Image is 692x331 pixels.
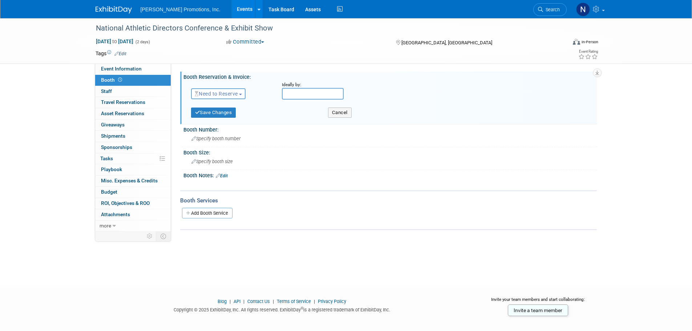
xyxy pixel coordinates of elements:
a: Invite a team member [508,304,568,316]
div: Booth Size: [183,147,597,156]
a: Edit [216,173,228,178]
button: Committed [224,38,267,46]
span: Budget [101,189,117,195]
span: Attachments [101,211,130,217]
div: Invite your team members and start collaborating: [479,296,597,307]
button: Need to Reserve [191,88,246,99]
td: Tags [96,50,126,57]
a: Tasks [95,153,171,164]
span: [DATE] [DATE] [96,38,134,45]
a: Misc. Expenses & Credits [95,175,171,186]
span: Shipments [101,133,125,139]
span: | [242,299,246,304]
span: Need to Reserve [195,91,238,97]
div: Event Rating [578,50,598,53]
a: Sponsorships [95,142,171,153]
span: Asset Reservations [101,110,144,116]
span: Travel Reservations [101,99,145,105]
span: Specify booth size [191,159,233,164]
span: Booth not reserved yet [117,77,124,82]
td: Toggle Event Tabs [156,231,171,241]
img: Nate Sallee [576,3,590,16]
span: [GEOGRAPHIC_DATA], [GEOGRAPHIC_DATA] [401,40,492,45]
div: Event Format [524,38,599,49]
img: Format-Inperson.png [573,39,580,45]
a: Search [533,3,567,16]
span: Booth [101,77,124,83]
span: [PERSON_NAME] Promotions, Inc. [141,7,220,12]
sup: ® [301,306,303,310]
a: ROI, Objectives & ROO [95,198,171,209]
a: Playbook [95,164,171,175]
a: Giveaways [95,120,171,130]
div: Booth Reservation & Invoice: [183,72,597,81]
span: Giveaways [101,122,125,128]
a: Booth [95,75,171,86]
a: Travel Reservations [95,97,171,108]
span: ROI, Objectives & ROO [101,200,150,206]
a: Add Booth Service [182,208,232,218]
div: Ideally by: [282,82,579,88]
span: Misc. Expenses & Credits [101,178,158,183]
span: Sponsorships [101,144,132,150]
a: Shipments [95,131,171,142]
button: Cancel [328,108,352,118]
span: Staff [101,88,112,94]
div: National Athletic Directors Conference & Exhibit Show [93,22,556,35]
div: Copyright © 2025 ExhibitDay, Inc. All rights reserved. ExhibitDay is a registered trademark of Ex... [96,305,469,313]
div: Booth Number: [183,124,597,133]
a: Privacy Policy [318,299,346,304]
a: Terms of Service [277,299,311,304]
a: Attachments [95,209,171,220]
a: Budget [95,187,171,198]
img: ExhibitDay [96,6,132,13]
div: Booth Notes: [183,170,597,179]
a: Staff [95,86,171,97]
div: In-Person [581,39,598,45]
span: Tasks [100,156,113,161]
button: Save Changes [191,108,236,118]
a: Contact Us [247,299,270,304]
div: Booth Services [180,197,597,205]
span: | [271,299,276,304]
a: API [234,299,240,304]
span: Event Information [101,66,142,72]
span: Specify booth number [191,136,240,141]
span: Playbook [101,166,122,172]
span: more [100,223,111,229]
a: Event Information [95,64,171,74]
a: more [95,221,171,231]
td: Personalize Event Tab Strip [143,231,156,241]
span: to [111,39,118,44]
span: Search [543,7,560,12]
span: (2 days) [135,40,150,44]
a: Asset Reservations [95,108,171,119]
a: Blog [218,299,227,304]
span: | [312,299,317,304]
span: | [228,299,232,304]
a: Edit [114,51,126,56]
